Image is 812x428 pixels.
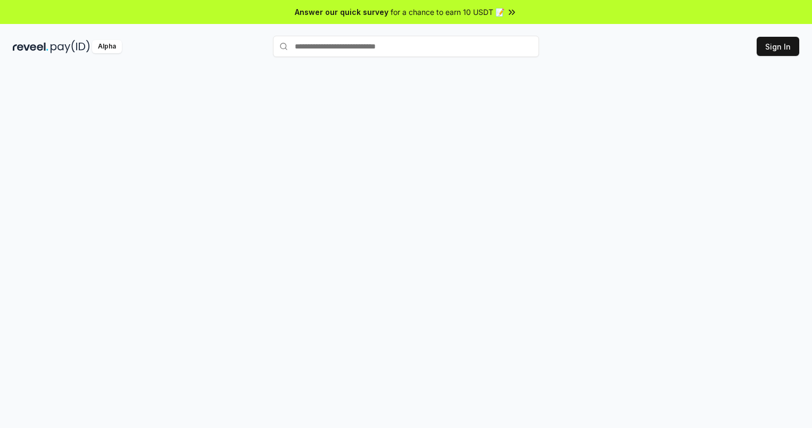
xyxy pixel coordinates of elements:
div: Alpha [92,40,122,53]
span: Answer our quick survey [295,6,388,18]
img: pay_id [51,40,90,53]
img: reveel_dark [13,40,48,53]
button: Sign In [757,37,799,56]
span: for a chance to earn 10 USDT 📝 [391,6,504,18]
